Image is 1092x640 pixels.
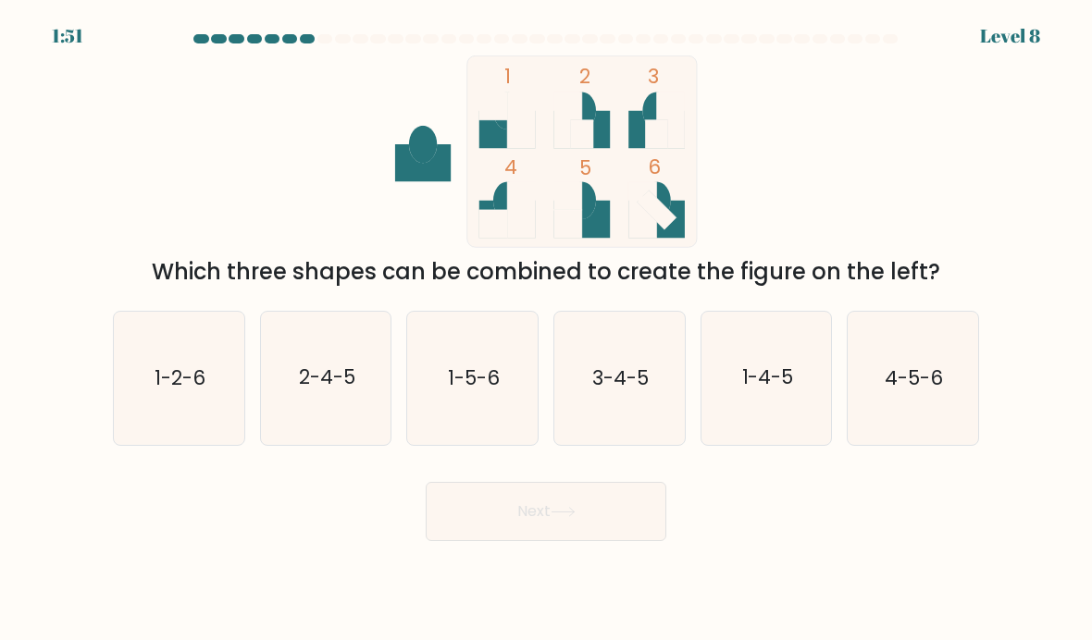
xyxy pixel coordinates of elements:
text: 1-2-6 [155,364,205,391]
tspan: 5 [579,154,591,181]
tspan: 4 [504,154,517,180]
div: Level 8 [980,22,1040,50]
tspan: 2 [579,63,590,90]
text: 3-4-5 [592,364,649,391]
div: 1:51 [52,22,83,50]
div: Which three shapes can be combined to create the figure on the left? [124,255,968,289]
text: 1-4-5 [741,364,793,391]
button: Next [426,482,666,541]
text: 1-5-6 [448,364,500,391]
tspan: 6 [648,154,661,180]
text: 2-4-5 [299,364,355,391]
text: 4-5-6 [886,364,944,391]
tspan: 1 [504,63,511,90]
tspan: 3 [648,63,659,90]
